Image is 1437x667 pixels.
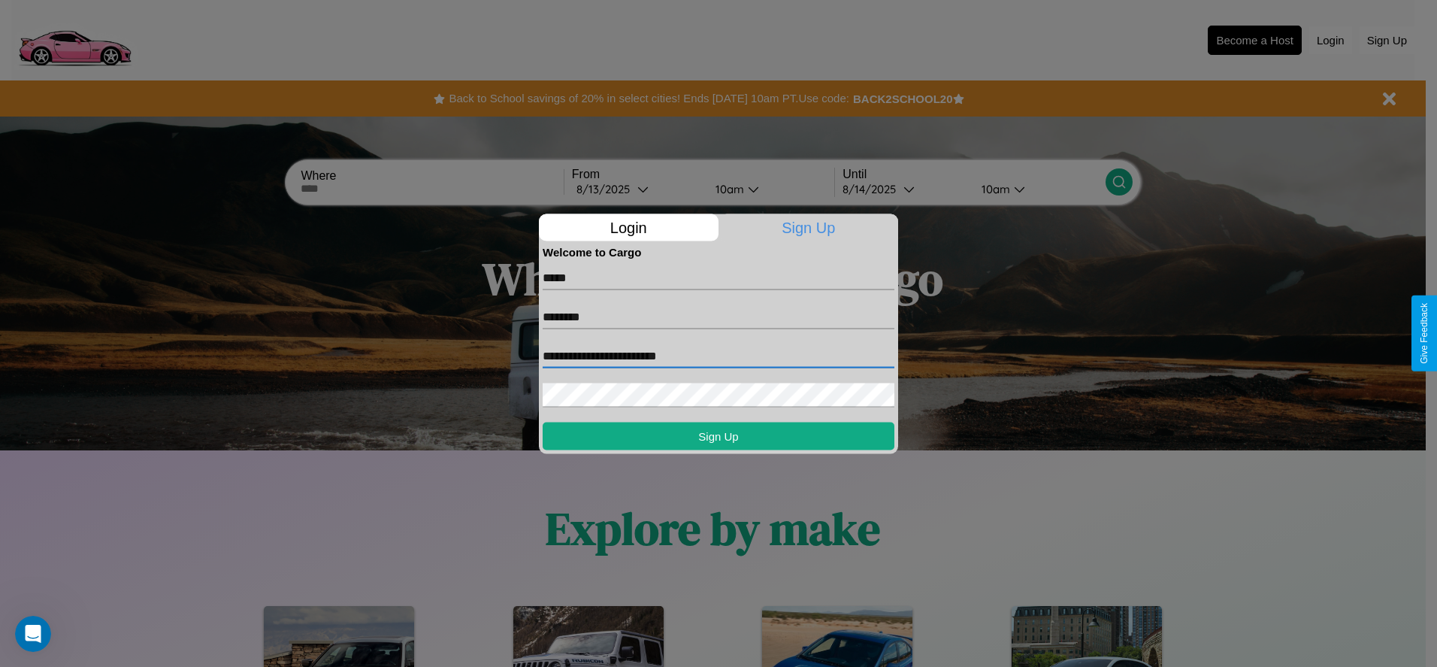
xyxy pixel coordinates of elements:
[543,422,894,450] button: Sign Up
[15,616,51,652] iframe: Intercom live chat
[1419,303,1429,364] div: Give Feedback
[719,214,899,241] p: Sign Up
[539,214,718,241] p: Login
[543,245,894,258] h4: Welcome to Cargo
